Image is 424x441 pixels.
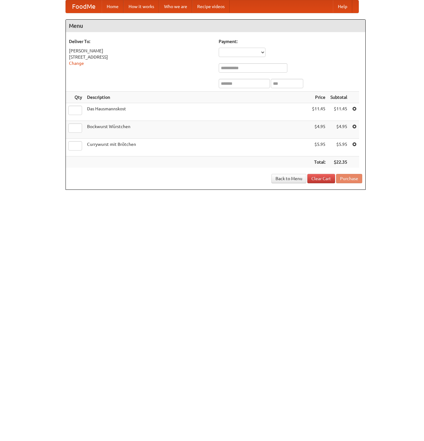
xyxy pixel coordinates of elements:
[328,92,350,103] th: Subtotal
[328,103,350,121] td: $11.45
[309,92,328,103] th: Price
[69,38,212,45] h5: Deliver To:
[66,0,102,13] a: FoodMe
[124,0,159,13] a: How it works
[192,0,230,13] a: Recipe videos
[309,156,328,168] th: Total:
[66,20,365,32] h4: Menu
[271,174,306,183] a: Back to Menu
[328,121,350,139] td: $4.95
[333,0,352,13] a: Help
[69,48,212,54] div: [PERSON_NAME]
[307,174,335,183] a: Clear Cart
[336,174,362,183] button: Purchase
[328,156,350,168] th: $22.35
[328,139,350,156] td: $5.95
[85,103,309,121] td: Das Hausmannskost
[85,121,309,139] td: Bockwurst Würstchen
[219,38,362,45] h5: Payment:
[69,61,84,66] a: Change
[66,92,85,103] th: Qty
[309,103,328,121] td: $11.45
[69,54,212,60] div: [STREET_ADDRESS]
[159,0,192,13] a: Who we are
[85,92,309,103] th: Description
[309,139,328,156] td: $5.95
[309,121,328,139] td: $4.95
[85,139,309,156] td: Currywurst mit Brötchen
[102,0,124,13] a: Home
